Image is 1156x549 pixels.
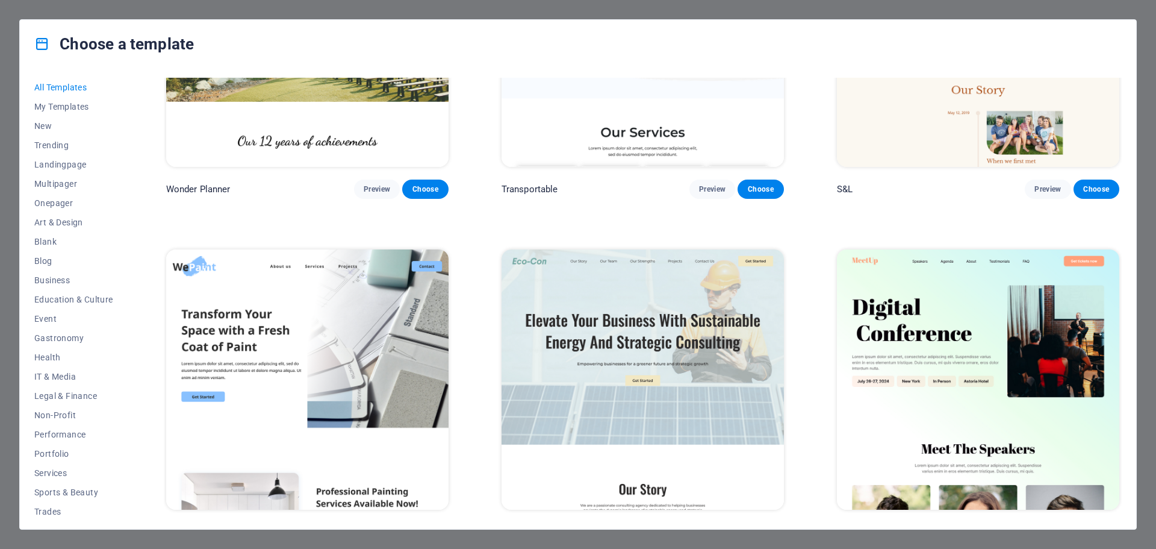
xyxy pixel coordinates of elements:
p: Transportable [502,183,558,195]
button: Portfolio [34,444,113,463]
span: Landingpage [34,160,113,169]
p: Wonder Planner [166,183,231,195]
span: Education & Culture [34,295,113,304]
button: Sports & Beauty [34,483,113,502]
button: Preview [689,180,735,199]
button: Preview [1025,180,1071,199]
span: All Templates [34,83,113,92]
span: Business [34,275,113,285]
button: Services [34,463,113,483]
img: Eco-Con [502,249,784,510]
button: Multipager [34,174,113,193]
span: Blank [34,237,113,246]
button: IT & Media [34,367,113,386]
button: Art & Design [34,213,113,232]
button: Choose [402,180,448,199]
p: S&L [837,183,853,195]
span: Preview [1034,184,1061,194]
span: Portfolio [34,449,113,459]
button: My Templates [34,97,113,116]
span: Performance [34,430,113,439]
button: Trending [34,136,113,155]
span: Preview [364,184,390,194]
button: Non-Profit [34,406,113,425]
button: Performance [34,425,113,444]
button: Choose [738,180,783,199]
button: Onepager [34,193,113,213]
span: Multipager [34,179,113,189]
span: Choose [747,184,774,194]
span: My Templates [34,102,113,111]
button: Landingpage [34,155,113,174]
span: Trending [34,140,113,150]
button: Blank [34,232,113,251]
button: Education & Culture [34,290,113,309]
span: Non-Profit [34,410,113,420]
span: Choose [1083,184,1110,194]
button: Preview [354,180,400,199]
img: WePaint [166,249,449,510]
button: Choose [1074,180,1119,199]
span: Art & Design [34,218,113,227]
img: MeetUp [837,249,1119,510]
button: All Templates [34,78,113,97]
span: Services [34,468,113,478]
span: Onepager [34,198,113,208]
button: Health [34,348,113,367]
span: Event [34,314,113,324]
span: Trades [34,507,113,516]
button: New [34,116,113,136]
span: Blog [34,256,113,266]
span: New [34,121,113,131]
span: Health [34,353,113,362]
button: Business [34,271,113,290]
span: Gastronomy [34,333,113,343]
span: IT & Media [34,372,113,381]
button: Legal & Finance [34,386,113,406]
button: Trades [34,502,113,521]
span: Sports & Beauty [34,488,113,497]
button: Gastronomy [34,328,113,348]
span: Preview [699,184,726,194]
span: Legal & Finance [34,391,113,401]
button: Blog [34,251,113,271]
button: Event [34,309,113,328]
span: Choose [412,184,438,194]
h4: Choose a template [34,34,194,54]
